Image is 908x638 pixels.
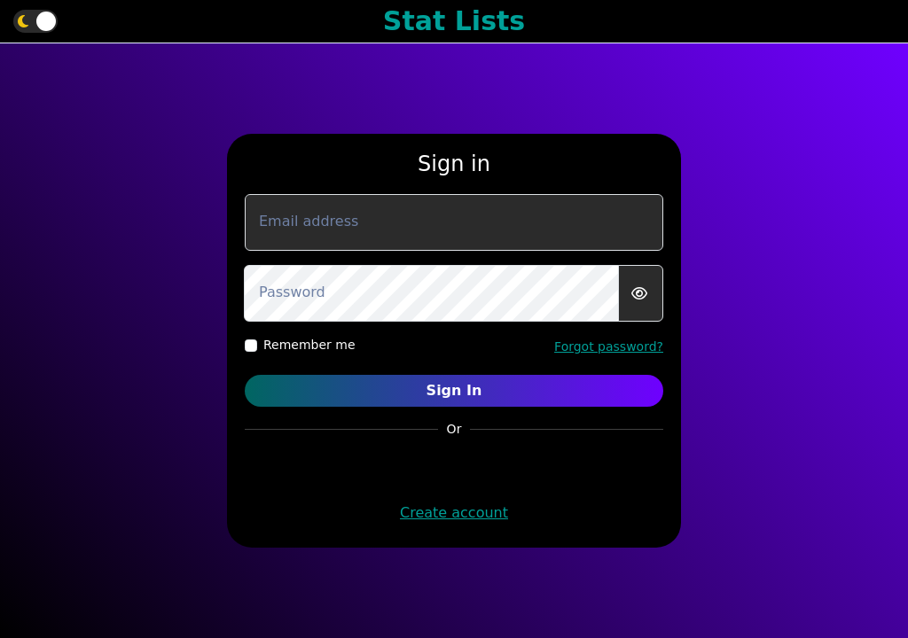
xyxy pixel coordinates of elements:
label: Remember me [263,336,356,354]
iframe: Sign in with Google Button [365,447,544,486]
a: Create account [400,504,508,521]
a: Forgot password? [554,339,663,354]
button: Sign In [245,375,663,407]
h1: Stat Lists [383,5,525,37]
h3: Sign in [245,152,663,177]
span: Or [438,420,471,439]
